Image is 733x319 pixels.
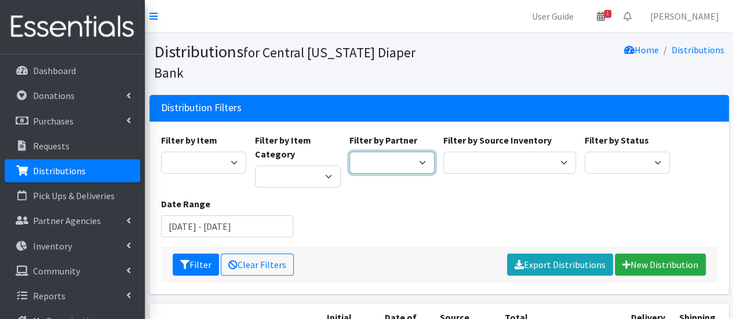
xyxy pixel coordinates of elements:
[672,44,724,56] a: Distributions
[33,115,74,127] p: Purchases
[33,265,80,277] p: Community
[161,197,210,211] label: Date Range
[604,10,611,18] span: 1
[585,133,649,147] label: Filter by Status
[588,5,614,28] a: 1
[5,8,140,46] img: HumanEssentials
[33,165,86,177] p: Distributions
[5,84,140,107] a: Donations
[154,44,415,81] small: for Central [US_STATE] Diaper Bank
[5,59,140,82] a: Dashboard
[349,133,417,147] label: Filter by Partner
[33,140,70,152] p: Requests
[624,44,659,56] a: Home
[5,159,140,182] a: Distributions
[5,284,140,307] a: Reports
[615,254,706,276] a: New Distribution
[255,133,341,161] label: Filter by Item Category
[5,184,140,207] a: Pick Ups & Deliveries
[154,42,435,82] h1: Distributions
[443,133,552,147] label: Filter by Source Inventory
[161,215,294,237] input: January 1, 2011 - December 31, 2011
[33,90,75,101] p: Donations
[5,259,140,283] a: Community
[161,133,217,147] label: Filter by Item
[161,102,242,114] h3: Distribution Filters
[523,5,583,28] a: User Guide
[5,234,140,258] a: Inventory
[221,254,294,276] a: Clear Filters
[33,190,115,201] p: Pick Ups & Deliveries
[33,290,65,302] p: Reports
[641,5,728,28] a: [PERSON_NAME]
[33,65,76,76] p: Dashboard
[33,240,72,252] p: Inventory
[173,254,219,276] button: Filter
[5,134,140,157] a: Requests
[5,109,140,133] a: Purchases
[5,209,140,232] a: Partner Agencies
[507,254,613,276] a: Export Distributions
[33,215,101,226] p: Partner Agencies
